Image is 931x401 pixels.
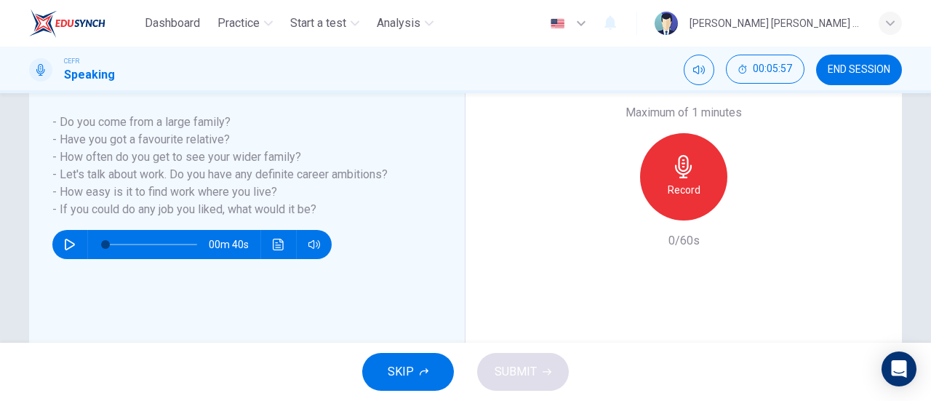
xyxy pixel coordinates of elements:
img: Profile picture [655,12,678,35]
button: END SESSION [816,55,902,85]
button: Practice [212,10,279,36]
button: Analysis [371,10,439,36]
span: Start a test [290,15,346,32]
a: EduSynch logo [29,9,139,38]
div: Open Intercom Messenger [882,352,916,386]
h6: 0/60s [668,232,700,250]
span: Practice [217,15,260,32]
button: SKIP [362,353,454,391]
h1: Speaking [64,66,115,84]
span: END SESSION [828,64,890,76]
div: [PERSON_NAME] [PERSON_NAME] JEPRINUS [690,15,861,32]
button: Record [640,133,727,221]
img: EduSynch logo [29,9,105,38]
button: Start a test [284,10,365,36]
button: Click to see the audio transcription [267,230,290,259]
span: 00:05:57 [753,63,792,75]
h6: Listen to the track below to hear an example of the questions you may hear during Part 1 of the S... [52,61,424,218]
h6: Record [668,181,700,199]
div: Mute [684,55,714,85]
button: 00:05:57 [726,55,804,84]
span: CEFR [64,56,79,66]
span: 00m 40s [209,230,260,259]
img: en [548,18,567,29]
div: Hide [726,55,804,85]
h6: Maximum of 1 minutes [626,104,742,122]
button: Dashboard [139,10,206,36]
span: Analysis [377,15,420,32]
span: Dashboard [145,15,200,32]
span: SKIP [388,362,414,382]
